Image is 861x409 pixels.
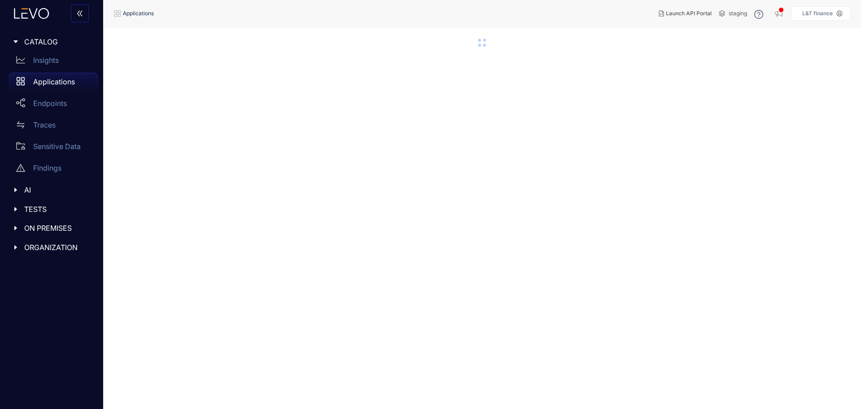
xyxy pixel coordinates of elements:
[71,4,89,22] button: double-left
[729,10,747,17] span: staging
[5,219,98,237] div: ON PREMISES
[33,56,59,64] p: Insights
[9,159,98,180] a: Findings
[24,224,91,232] span: ON PREMISES
[33,99,67,107] p: Endpoints
[24,186,91,194] span: AI
[24,38,91,46] span: CATALOG
[13,225,19,231] span: caret-right
[9,94,98,116] a: Endpoints
[5,238,98,257] div: ORGANIZATION
[33,142,81,150] p: Sensitive Data
[9,137,98,159] a: Sensitive Data
[9,73,98,94] a: Applications
[24,243,91,251] span: ORGANIZATION
[802,10,833,17] p: L&T finance
[9,51,98,73] a: Insights
[666,10,712,17] span: Launch API Portal
[13,187,19,193] span: caret-right
[16,120,25,129] span: swap
[5,180,98,199] div: AI
[652,6,719,21] button: Launch API Portal
[13,39,19,45] span: caret-right
[33,78,75,86] p: Applications
[24,205,91,213] span: TESTS
[13,206,19,212] span: caret-right
[5,32,98,51] div: CATALOG
[5,200,98,219] div: TESTS
[13,244,19,251] span: caret-right
[76,10,83,18] span: double-left
[16,163,25,172] span: warning
[33,121,56,129] p: Traces
[123,10,154,17] span: Applications
[33,164,61,172] p: Findings
[9,116,98,137] a: Traces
